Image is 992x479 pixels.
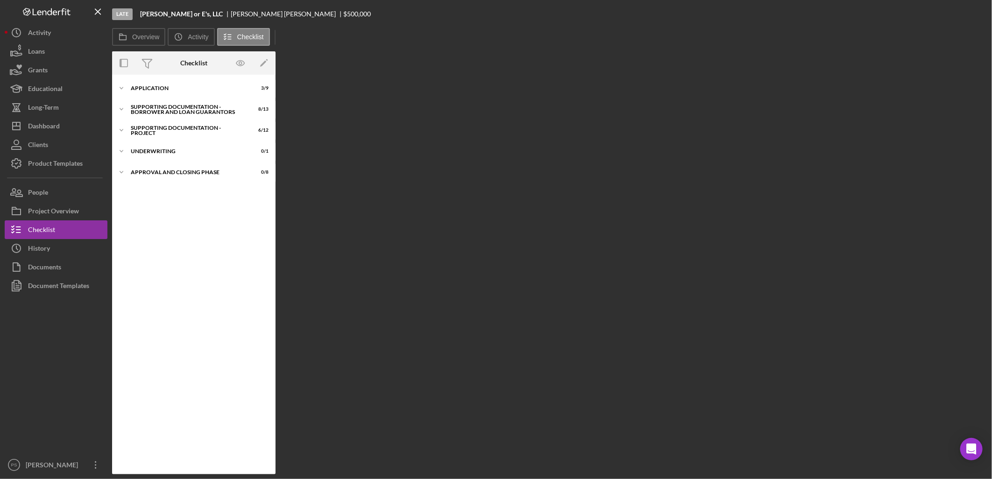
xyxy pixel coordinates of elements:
div: Grants [28,61,48,82]
div: Open Intercom Messenger [960,438,983,460]
div: Supporting Documentation - Borrower and Loan Guarantors [131,104,245,115]
div: 6 / 12 [252,127,269,133]
button: Checklist [217,28,270,46]
button: Product Templates [5,154,107,173]
button: Loans [5,42,107,61]
div: Checklist [28,220,55,241]
div: Educational [28,79,63,100]
div: Document Templates [28,276,89,297]
button: Activity [168,28,214,46]
b: [PERSON_NAME] or E's, LLC [140,10,223,18]
label: Checklist [237,33,264,41]
label: Activity [188,33,208,41]
div: Documents [28,258,61,279]
div: Checklist [180,59,207,67]
div: Dashboard [28,117,60,138]
div: [PERSON_NAME] [23,456,84,477]
button: Document Templates [5,276,107,295]
div: Approval and Closing Phase [131,169,245,175]
div: Clients [28,135,48,156]
button: Activity [5,23,107,42]
button: Documents [5,258,107,276]
div: Activity [28,23,51,44]
span: $500,000 [344,10,371,18]
div: 0 / 8 [252,169,269,175]
button: Overview [112,28,165,46]
div: 0 / 1 [252,148,269,154]
button: History [5,239,107,258]
button: Clients [5,135,107,154]
div: Project Overview [28,202,79,223]
div: Long-Term [28,98,59,119]
button: Long-Term [5,98,107,117]
div: Application [131,85,245,91]
button: Project Overview [5,202,107,220]
div: History [28,239,50,260]
text: PS [11,463,17,468]
div: Supporting Documentation - Project [131,125,245,136]
div: Late [112,8,133,20]
div: 8 / 13 [252,106,269,112]
button: Grants [5,61,107,79]
button: Checklist [5,220,107,239]
div: Product Templates [28,154,83,175]
div: Loans [28,42,45,63]
button: PS[PERSON_NAME] [5,456,107,474]
button: People [5,183,107,202]
div: 3 / 9 [252,85,269,91]
button: Dashboard [5,117,107,135]
div: People [28,183,48,204]
div: Underwriting [131,148,245,154]
div: [PERSON_NAME] [PERSON_NAME] [231,10,344,18]
label: Overview [132,33,159,41]
button: Educational [5,79,107,98]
